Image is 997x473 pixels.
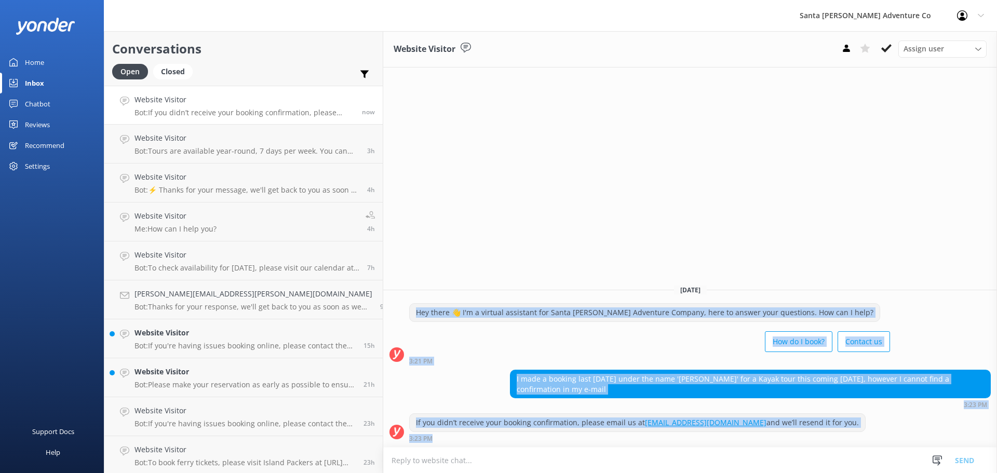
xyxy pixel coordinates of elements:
[904,43,944,55] span: Assign user
[16,18,75,35] img: yonder-white-logo.png
[367,146,375,155] span: Sep 13 2025 12:19pm (UTC -07:00) America/Tijuana
[46,442,60,463] div: Help
[134,94,354,105] h4: Website Visitor
[134,341,356,350] p: Bot: If you're having issues booking online, please contact the Santa [PERSON_NAME] Adventure Co....
[367,185,375,194] span: Sep 13 2025 11:08am (UTC -07:00) America/Tijuana
[25,156,50,177] div: Settings
[25,73,44,93] div: Inbox
[134,171,359,183] h4: Website Visitor
[362,107,375,116] span: Sep 13 2025 03:23pm (UTC -07:00) America/Tijuana
[134,458,356,467] p: Bot: To book ferry tickets, please visit Island Packers at [URL][DOMAIN_NAME].
[898,40,987,57] div: Assign User
[838,331,890,352] button: Contact us
[674,286,707,294] span: [DATE]
[104,319,383,358] a: Website VisitorBot:If you're having issues booking online, please contact the Santa [PERSON_NAME]...
[134,380,356,389] p: Bot: Please make your reservation as early as possible to ensure your trip date. You can view liv...
[134,146,359,156] p: Bot: Tours are available year-round, 7 days per week. You can check availability for specific dat...
[153,65,198,77] a: Closed
[32,421,74,442] div: Support Docs
[510,401,991,408] div: Sep 13 2025 03:23pm (UTC -07:00) America/Tijuana
[363,419,375,428] span: Sep 12 2025 03:52pm (UTC -07:00) America/Tijuana
[112,39,375,59] h2: Conversations
[409,358,433,364] strong: 3:21 PM
[367,263,375,272] span: Sep 13 2025 07:59am (UTC -07:00) America/Tijuana
[645,417,766,427] a: [EMAIL_ADDRESS][DOMAIN_NAME]
[104,164,383,202] a: Website VisitorBot:⚡ Thanks for your message, we'll get back to you as soon as we can. You're als...
[153,64,193,79] div: Closed
[134,185,359,195] p: Bot: ⚡ Thanks for your message, we'll get back to you as soon as we can. You're also welcome to k...
[134,327,356,339] h4: Website Visitor
[112,64,148,79] div: Open
[104,241,383,280] a: Website VisitorBot:To check availability for [DATE], please visit our calendar at [URL][DOMAIN_NA...
[25,52,44,73] div: Home
[363,458,375,467] span: Sep 12 2025 03:29pm (UTC -07:00) America/Tijuana
[104,86,383,125] a: Website VisitorBot:If you didn’t receive your booking confirmation, please email us at [EMAIL_ADD...
[380,302,388,311] span: Sep 13 2025 05:29am (UTC -07:00) America/Tijuana
[112,65,153,77] a: Open
[25,114,50,135] div: Reviews
[394,43,455,56] h3: Website Visitor
[363,380,375,389] span: Sep 12 2025 05:47pm (UTC -07:00) America/Tijuana
[510,370,990,398] div: I made a booking last [DATE] under the name '[PERSON_NAME]' for a Kayak tour this coming [DATE], ...
[104,397,383,436] a: Website VisitorBot:If you're having issues booking online, please contact the Santa [PERSON_NAME]...
[410,304,880,321] div: Hey there 👋 I'm a virtual assistant for Santa [PERSON_NAME] Adventure Company, here to answer you...
[134,419,356,428] p: Bot: If you're having issues booking online, please contact the Santa [PERSON_NAME] Adventure Co....
[765,331,832,352] button: How do I book?
[104,358,383,397] a: Website VisitorBot:Please make your reservation as early as possible to ensure your trip date. Yo...
[363,341,375,350] span: Sep 12 2025 11:42pm (UTC -07:00) America/Tijuana
[134,405,356,416] h4: Website Visitor
[104,280,383,319] a: [PERSON_NAME][EMAIL_ADDRESS][PERSON_NAME][DOMAIN_NAME]Bot:Thanks for your response, we'll get bac...
[409,436,433,442] strong: 3:23 PM
[367,224,375,233] span: Sep 13 2025 10:26am (UTC -07:00) America/Tijuana
[134,366,356,377] h4: Website Visitor
[134,249,359,261] h4: Website Visitor
[134,108,354,117] p: Bot: If you didn’t receive your booking confirmation, please email us at [EMAIL_ADDRESS][DOMAIN_N...
[409,435,866,442] div: Sep 13 2025 03:23pm (UTC -07:00) America/Tijuana
[25,93,50,114] div: Chatbot
[134,263,359,273] p: Bot: To check availability for [DATE], please visit our calendar at [URL][DOMAIN_NAME].
[134,210,217,222] h4: Website Visitor
[134,302,372,312] p: Bot: Thanks for your response, we'll get back to you as soon as we can during opening hours.
[25,135,64,156] div: Recommend
[409,357,890,364] div: Sep 13 2025 03:21pm (UTC -07:00) America/Tijuana
[104,125,383,164] a: Website VisitorBot:Tours are available year-round, 7 days per week. You can check availability fo...
[134,444,356,455] h4: Website Visitor
[134,224,217,234] p: Me: How can I help you?
[410,414,865,431] div: If you didn’t receive your booking confirmation, please email us at and we’ll resend it for you.
[134,132,359,144] h4: Website Visitor
[964,402,987,408] strong: 3:23 PM
[134,288,372,300] h4: [PERSON_NAME][EMAIL_ADDRESS][PERSON_NAME][DOMAIN_NAME]
[104,202,383,241] a: Website VisitorMe:How can I help you?4h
